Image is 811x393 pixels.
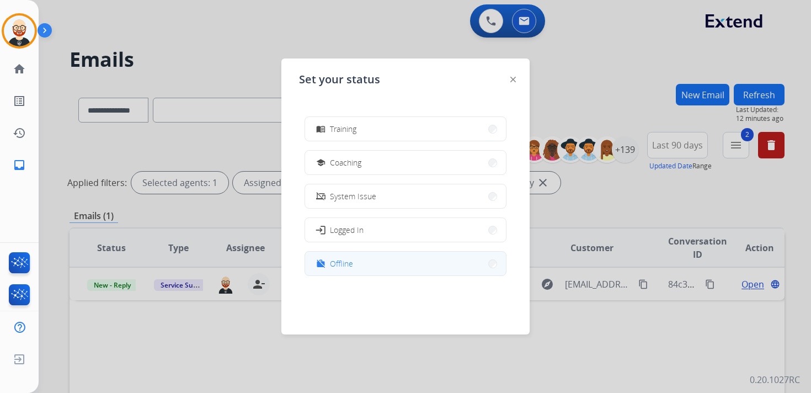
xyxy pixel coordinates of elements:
[330,224,364,236] span: Logged In
[13,62,26,76] mat-icon: home
[330,157,361,168] span: Coaching
[330,190,376,202] span: System Issue
[13,158,26,172] mat-icon: inbox
[305,252,506,275] button: Offline
[510,77,516,82] img: close-button
[305,117,506,141] button: Training
[316,158,326,167] mat-icon: school
[13,94,26,108] mat-icon: list_alt
[330,123,356,135] span: Training
[13,126,26,140] mat-icon: history
[316,259,326,268] mat-icon: work_off
[299,72,380,87] span: Set your status
[316,192,326,201] mat-icon: phonelink_off
[330,258,353,269] span: Offline
[305,184,506,208] button: System Issue
[750,373,800,386] p: 0.20.1027RC
[4,15,35,46] img: avatar
[305,218,506,242] button: Logged In
[316,124,326,134] mat-icon: menu_book
[315,224,326,235] mat-icon: login
[305,151,506,174] button: Coaching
